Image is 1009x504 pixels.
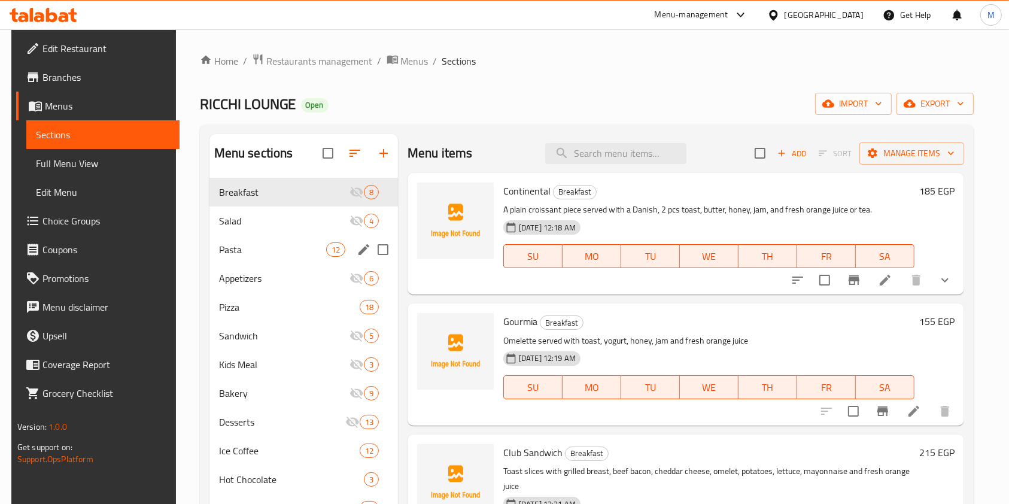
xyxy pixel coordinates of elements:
button: FR [797,375,856,399]
span: 12 [327,244,345,256]
div: Ice Coffee [219,444,360,458]
span: Open [301,100,329,110]
div: Breakfast [219,185,349,199]
a: Choice Groups [16,207,180,235]
div: Breakfast8 [209,178,398,207]
div: [GEOGRAPHIC_DATA] [785,8,864,22]
span: FR [802,379,851,396]
button: TH [738,244,797,268]
span: Coverage Report [42,357,171,372]
svg: Inactive section [349,329,364,343]
span: TU [626,379,675,396]
li: / [243,54,247,68]
p: Omelette served with toast, yogurt, honey, jam and fresh orange juice [503,333,914,348]
span: 12 [360,445,378,457]
a: Restaurants management [252,53,373,69]
span: Breakfast [540,316,583,330]
button: delete [902,266,931,294]
div: Bakery9 [209,379,398,408]
span: 6 [364,273,378,284]
div: Pasta12edit [209,235,398,264]
div: Salad4 [209,207,398,235]
button: TH [738,375,797,399]
img: Continental [417,183,494,259]
a: Sections [26,120,180,149]
div: Breakfast [565,447,609,461]
div: Appetizers [219,271,349,286]
button: show more [931,266,959,294]
div: items [364,271,379,286]
span: Add item [773,144,811,163]
span: Menus [45,99,171,113]
p: Toast slices with grilled breast, beef bacon, cheddar cheese, omelet, potatoes, lettuce, mayonnai... [503,464,914,494]
span: WE [685,379,734,396]
span: Kids Meal [219,357,349,372]
span: MO [567,379,616,396]
div: Breakfast [553,185,597,199]
button: WE [680,244,738,268]
span: Select all sections [315,141,341,166]
a: Edit Restaurant [16,34,180,63]
span: Upsell [42,329,171,343]
button: Add section [369,139,398,168]
div: Pizza [219,300,360,314]
span: Edit Restaurant [42,41,171,56]
button: SU [503,244,563,268]
span: Bakery [219,386,349,400]
div: items [364,386,379,400]
a: Upsell [16,321,180,350]
span: SA [861,248,910,265]
span: Grocery Checklist [42,386,171,400]
div: Hot Chocolate [219,472,364,487]
span: [DATE] 12:18 AM [514,222,581,233]
span: 13 [360,417,378,428]
nav: breadcrumb [200,53,974,69]
button: SA [856,244,914,268]
span: Menu disclaimer [42,300,171,314]
svg: Inactive section [349,386,364,400]
h6: 155 EGP [919,313,955,330]
span: 4 [364,215,378,227]
button: Branch-specific-item [868,397,897,426]
button: TU [621,244,680,268]
li: / [378,54,382,68]
span: Full Menu View [36,156,171,171]
span: Add [776,147,808,160]
span: [DATE] 12:19 AM [514,353,581,364]
div: items [364,214,379,228]
span: TH [743,248,792,265]
span: 9 [364,388,378,399]
div: Ice Coffee12 [209,436,398,465]
span: RICCHI LOUNGE [200,90,296,117]
h2: Menu sections [214,144,293,162]
a: Coupons [16,235,180,264]
a: Grocery Checklist [16,379,180,408]
button: MO [563,375,621,399]
span: 3 [364,359,378,371]
span: Menus [401,54,428,68]
span: Restaurants management [266,54,373,68]
div: Pizza18 [209,293,398,321]
span: Select to update [841,399,866,424]
button: delete [931,397,959,426]
img: Gourmia [417,313,494,390]
a: Home [200,54,238,68]
button: edit [355,241,373,259]
div: Salad [219,214,349,228]
button: Manage items [859,142,964,165]
span: Version: [17,419,47,435]
a: Branches [16,63,180,92]
span: SU [509,379,558,396]
span: SA [861,379,910,396]
span: Sort sections [341,139,369,168]
span: Coupons [42,242,171,257]
a: Edit Menu [26,178,180,207]
span: Sections [36,127,171,142]
p: A plain croissant piece served with a Danish, 2 pcs toast, butter, honey, jam, and fresh orange j... [503,202,914,217]
li: / [433,54,437,68]
span: FR [802,248,851,265]
input: search [545,143,686,164]
svg: Inactive section [349,357,364,372]
a: Menus [16,92,180,120]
